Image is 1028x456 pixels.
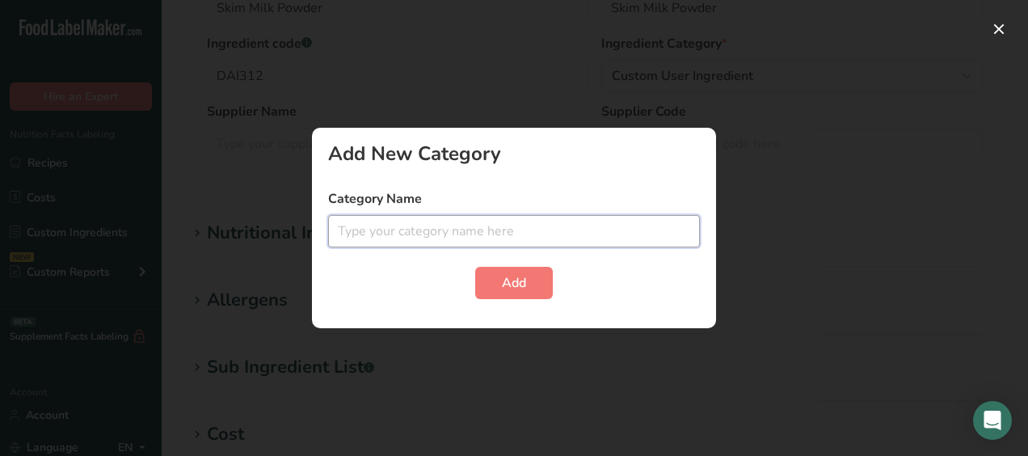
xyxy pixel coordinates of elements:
div: Open Intercom Messenger [973,401,1012,440]
label: Category Name [328,189,700,209]
div: Add New Category [328,144,700,163]
span: Add [502,273,526,293]
button: Add [475,267,553,299]
input: Type your category name here [328,215,700,247]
